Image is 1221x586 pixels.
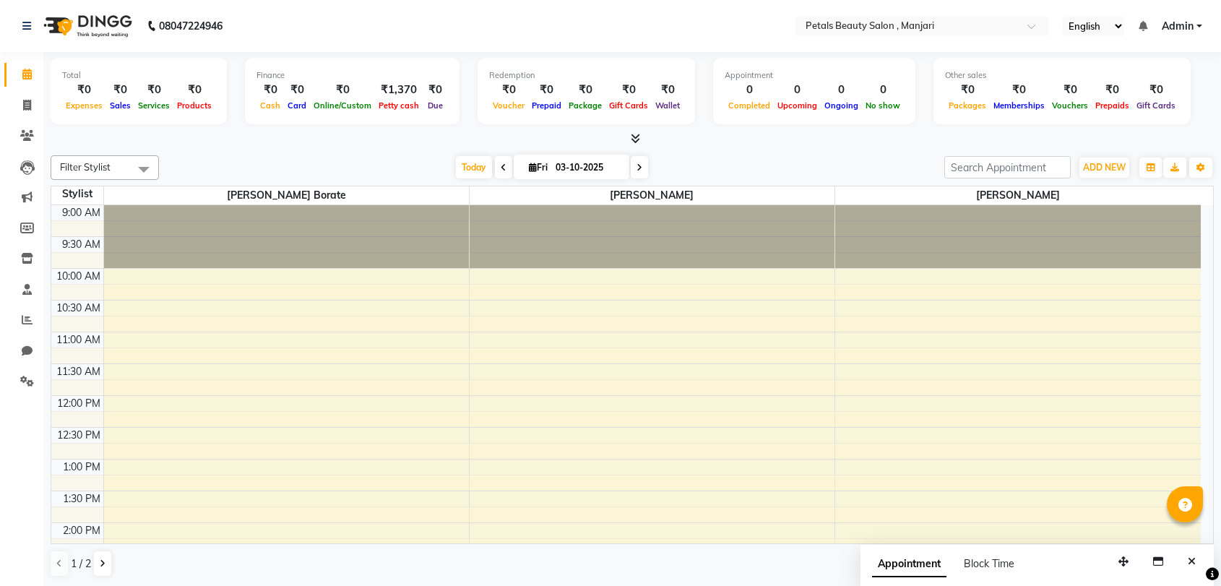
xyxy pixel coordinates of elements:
[1048,100,1092,111] span: Vouchers
[821,82,862,98] div: 0
[862,100,904,111] span: No show
[284,100,310,111] span: Card
[945,82,990,98] div: ₹0
[835,186,1201,204] span: [PERSON_NAME]
[528,100,565,111] span: Prepaid
[134,82,173,98] div: ₹0
[821,100,862,111] span: Ongoing
[652,82,683,98] div: ₹0
[59,237,103,252] div: 9:30 AM
[106,100,134,111] span: Sales
[60,491,103,507] div: 1:30 PM
[528,82,565,98] div: ₹0
[774,82,821,98] div: 0
[990,82,1048,98] div: ₹0
[59,205,103,220] div: 9:00 AM
[54,396,103,411] div: 12:00 PM
[725,69,904,82] div: Appointment
[565,82,605,98] div: ₹0
[53,332,103,348] div: 11:00 AM
[62,69,215,82] div: Total
[1083,162,1126,173] span: ADD NEW
[605,82,652,98] div: ₹0
[605,100,652,111] span: Gift Cards
[489,82,528,98] div: ₹0
[375,82,423,98] div: ₹1,370
[424,100,446,111] span: Due
[62,82,106,98] div: ₹0
[310,82,375,98] div: ₹0
[489,100,528,111] span: Voucher
[945,100,990,111] span: Packages
[375,100,423,111] span: Petty cash
[872,551,946,577] span: Appointment
[256,100,284,111] span: Cash
[456,156,492,178] span: Today
[1133,82,1179,98] div: ₹0
[1162,19,1194,34] span: Admin
[862,82,904,98] div: 0
[60,523,103,538] div: 2:00 PM
[945,69,1179,82] div: Other sales
[37,6,136,46] img: logo
[774,100,821,111] span: Upcoming
[1079,158,1129,178] button: ADD NEW
[134,100,173,111] span: Services
[944,156,1071,178] input: Search Appointment
[173,100,215,111] span: Products
[284,82,310,98] div: ₹0
[1048,82,1092,98] div: ₹0
[964,557,1014,570] span: Block Time
[1133,100,1179,111] span: Gift Cards
[106,82,134,98] div: ₹0
[62,100,106,111] span: Expenses
[310,100,375,111] span: Online/Custom
[565,100,605,111] span: Package
[256,82,284,98] div: ₹0
[71,556,91,572] span: 1 / 2
[1092,82,1133,98] div: ₹0
[1092,100,1133,111] span: Prepaids
[51,186,103,202] div: Stylist
[1160,528,1207,572] iframe: chat widget
[652,100,683,111] span: Wallet
[53,269,103,284] div: 10:00 AM
[470,186,834,204] span: [PERSON_NAME]
[256,69,448,82] div: Finance
[60,161,111,173] span: Filter Stylist
[551,157,624,178] input: 2025-10-03
[159,6,223,46] b: 08047224946
[990,100,1048,111] span: Memberships
[53,301,103,316] div: 10:30 AM
[423,82,448,98] div: ₹0
[104,186,469,204] span: [PERSON_NAME] Borate
[525,162,551,173] span: Fri
[60,460,103,475] div: 1:00 PM
[53,364,103,379] div: 11:30 AM
[173,82,215,98] div: ₹0
[489,69,683,82] div: Redemption
[725,100,774,111] span: Completed
[725,82,774,98] div: 0
[54,428,103,443] div: 12:30 PM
